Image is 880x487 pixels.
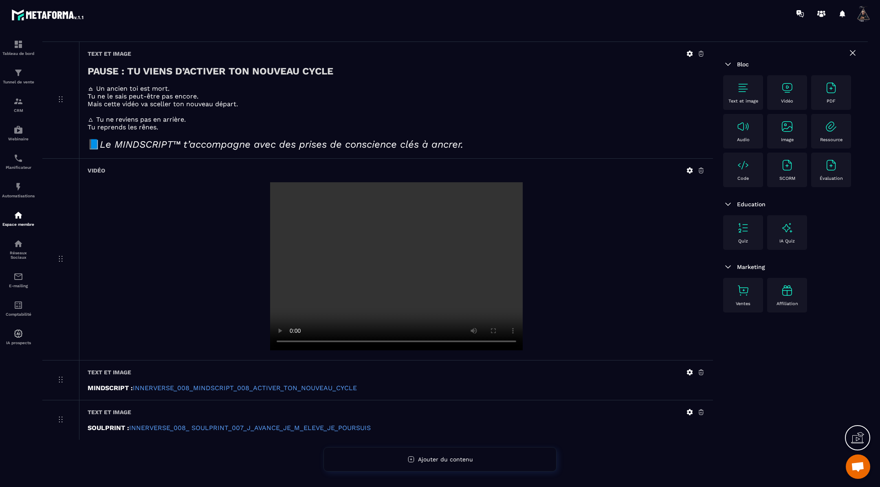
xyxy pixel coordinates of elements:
p: Planificateur [2,165,35,170]
p: Quiz [738,238,748,244]
img: text-image no-wra [781,81,794,94]
p: Comptabilité [2,312,35,317]
p: Ventes [736,301,750,306]
h6: Vidéo [88,167,105,174]
h6: Text et image [88,50,131,57]
img: automations [13,210,23,220]
a: formationformationTableau de bord [2,33,35,62]
img: formation [13,96,23,106]
p: IA prospects [2,341,35,345]
p: Webinaire [2,137,35,141]
p: Audio [737,137,750,142]
p: Tableau de bord [2,51,35,56]
a: schedulerschedulerPlanificateur [2,147,35,176]
p: 🜁 Un ancien toi est mort. [88,85,705,92]
a: formationformationTunnel de vente [2,62,35,90]
img: social-network [13,239,23,249]
img: formation [13,68,23,78]
p: Image [781,137,794,142]
img: text-image no-wra [781,159,794,172]
img: text-image no-wra [737,284,750,297]
p: Réseaux Sociaux [2,251,35,260]
img: text-image [781,221,794,234]
h6: Text et image [88,409,131,415]
p: Tunnel de vente [2,80,35,84]
h6: Text et image [88,369,131,376]
img: arrow-down [723,59,733,69]
p: PDF [827,98,836,104]
img: text-image no-wra [737,81,750,94]
img: arrow-down [723,199,733,209]
img: text-image no-wra [825,81,838,94]
p: Espace membre [2,222,35,227]
span: Bloc [737,61,749,68]
img: text-image no-wra [737,120,750,133]
img: accountant [13,300,23,310]
a: automationsautomationsWebinaire [2,119,35,147]
img: scheduler [13,153,23,163]
strong: SOULPRINT : [88,424,129,432]
img: text-image no-wra [781,120,794,133]
p: Automatisations [2,194,35,198]
strong: PAUSE : TU VIENS D’ACTIVER TON NOUVEAU CYCLE [88,66,333,77]
p: Vidéo [781,98,793,104]
img: email [13,272,23,282]
span: Marketing [737,264,765,270]
img: automations [13,329,23,338]
a: emailemailE-mailing [2,266,35,294]
img: text-image [781,284,794,297]
p: 🜂 Tu ne reviens pas en arrière. [88,116,705,123]
strong: MINDSCRIPT : [88,384,133,392]
img: arrow-down [723,262,733,272]
p: Évaluation [820,176,843,181]
img: automations [13,182,23,192]
a: accountantaccountantComptabilité [2,294,35,323]
p: CRM [2,108,35,113]
a: INNERVERSE_008_MINDSCRIPT_008_ACTIVER_TON_NOUVEAU_CYCLE [133,384,357,392]
img: logo [11,7,85,22]
a: social-networksocial-networkRéseaux Sociaux [2,233,35,266]
img: text-image no-wra [737,221,750,234]
a: formationformationCRM [2,90,35,119]
p: Text et image [728,98,758,104]
p: Tu reprends les rênes. [88,123,705,131]
span: Education [737,201,766,207]
a: automationsautomationsAutomatisations [2,176,35,204]
p: IA Quiz [779,238,795,244]
span: Ajouter du contenu [418,456,473,463]
p: Ressource [820,137,843,142]
img: text-image no-wra [737,159,750,172]
img: formation [13,39,23,49]
p: Tu ne le sais peut-être pas encore. [88,92,705,100]
a: automationsautomationsEspace membre [2,204,35,233]
p: Affiliation [777,301,798,306]
a: Ouvrir le chat [846,454,870,479]
img: automations [13,125,23,135]
p: E-mailing [2,284,35,288]
img: text-image no-wra [825,159,838,172]
em: Le MINDSCRIPT™ t’accompagne avec des prises de conscience clés à ancrer. [100,139,463,150]
h2: 📘 [88,139,705,150]
a: INNERVERSE_008_ SOULPRINT_007_J_AVANCE_JE_M_ELEVE_JE_POURSUIS [129,424,371,432]
p: Code [737,176,749,181]
img: text-image no-wra [825,120,838,133]
p: SCORM [779,176,795,181]
p: Mais cette vidéo va sceller ton nouveau départ. [88,100,705,108]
